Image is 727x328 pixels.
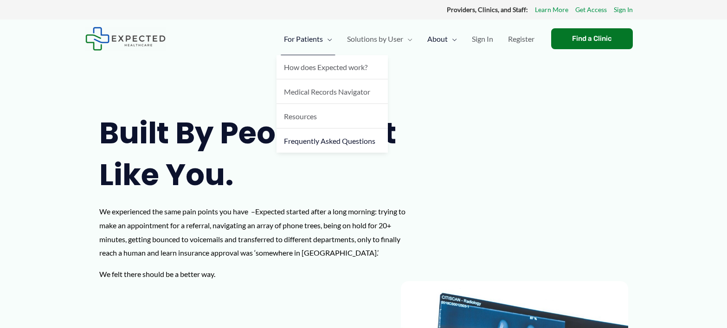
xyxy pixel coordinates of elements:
[427,23,448,55] span: About
[277,129,388,153] a: Frequently Asked Questions
[420,23,464,55] a: AboutMenu Toggle
[277,23,340,55] a: For PatientsMenu Toggle
[464,23,501,55] a: Sign In
[508,23,534,55] span: Register
[501,23,542,55] a: Register
[99,112,417,195] h1: Built by people just like you.
[472,23,493,55] span: Sign In
[85,27,166,51] img: Expected Healthcare Logo - side, dark font, small
[403,23,412,55] span: Menu Toggle
[277,79,388,104] a: Medical Records Navigator
[323,23,332,55] span: Menu Toggle
[277,55,388,80] a: How does Expected work?
[535,4,568,16] a: Learn More
[284,63,367,71] span: How does Expected work?
[447,6,528,13] strong: Providers, Clinics, and Staff:
[347,23,403,55] span: Solutions by User
[277,23,542,55] nav: Primary Site Navigation
[284,87,370,96] span: Medical Records Navigator
[284,23,323,55] span: For Patients
[277,104,388,129] a: Resources
[614,4,633,16] a: Sign In
[284,136,375,145] span: Frequently Asked Questions
[448,23,457,55] span: Menu Toggle
[99,267,417,281] p: We felt there should be a better way.
[340,23,420,55] a: Solutions by UserMenu Toggle
[551,28,633,49] a: Find a Clinic
[575,4,607,16] a: Get Access
[284,112,317,121] span: Resources
[99,205,417,260] p: We experienced the same pain points you have –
